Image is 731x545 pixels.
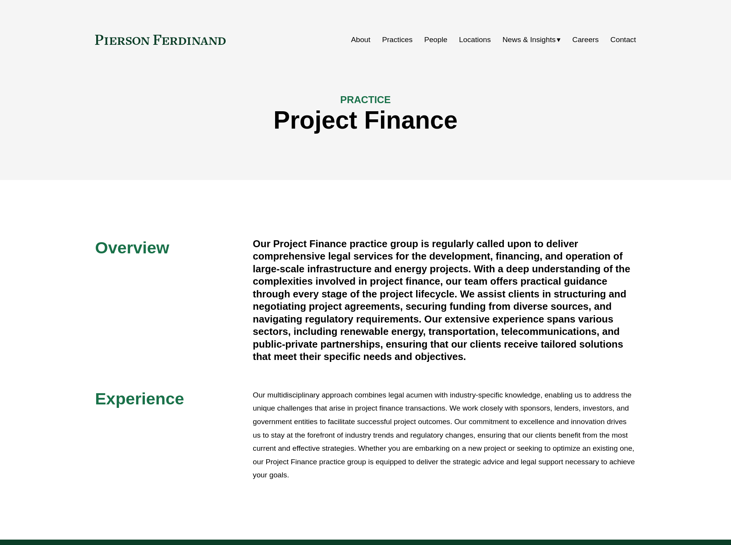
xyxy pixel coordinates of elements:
[95,106,636,134] h1: Project Finance
[503,33,556,47] span: News & Insights
[95,238,169,257] span: Overview
[572,32,598,47] a: Careers
[382,32,413,47] a: Practices
[503,32,561,47] a: folder dropdown
[95,389,184,408] span: Experience
[340,94,391,105] span: PRACTICE
[253,238,636,363] h4: Our Project Finance practice group is regularly called upon to deliver comprehensive legal servic...
[610,32,636,47] a: Contact
[351,32,370,47] a: About
[424,32,447,47] a: People
[253,389,636,482] p: Our multidisciplinary approach combines legal acumen with industry-specific knowledge, enabling u...
[459,32,491,47] a: Locations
